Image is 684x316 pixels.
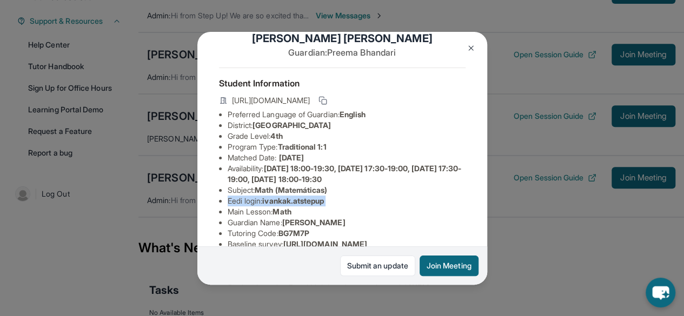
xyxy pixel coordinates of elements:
[270,131,282,140] span: 4th
[228,228,466,239] li: Tutoring Code :
[219,77,466,90] h4: Student Information
[228,142,466,152] li: Program Type:
[273,207,291,216] span: Math
[316,94,329,107] button: Copy link
[340,256,415,276] a: Submit an update
[219,31,466,46] h1: [PERSON_NAME] [PERSON_NAME]
[277,142,326,151] span: Traditional 1:1
[282,218,346,227] span: [PERSON_NAME]
[228,131,466,142] li: Grade Level:
[228,152,466,163] li: Matched Date:
[255,185,327,194] span: Math (Matemáticas)
[219,46,466,59] p: Guardian: Preema Bhandari
[232,95,310,106] span: [URL][DOMAIN_NAME]
[228,185,466,196] li: Subject :
[228,206,466,217] li: Main Lesson :
[340,110,366,119] span: English
[228,239,466,250] li: Baseline survey :
[228,163,466,185] li: Availability:
[278,228,309,238] span: BG7M7P
[279,153,304,162] span: [DATE]
[420,256,479,276] button: Join Meeting
[228,120,466,131] li: District:
[228,109,466,120] li: Preferred Language of Guardian:
[467,44,475,52] img: Close Icon
[262,196,324,205] span: ivankak.atstepup
[253,120,331,130] span: [GEOGRAPHIC_DATA]
[228,196,466,206] li: Eedi login :
[228,164,462,184] span: [DATE] 18:00-19:30, [DATE] 17:30-19:00, [DATE] 17:30-19:00, [DATE] 18:00-19:30
[228,217,466,228] li: Guardian Name :
[646,278,675,307] button: chat-button
[283,239,367,248] span: [URL][DOMAIN_NAME]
